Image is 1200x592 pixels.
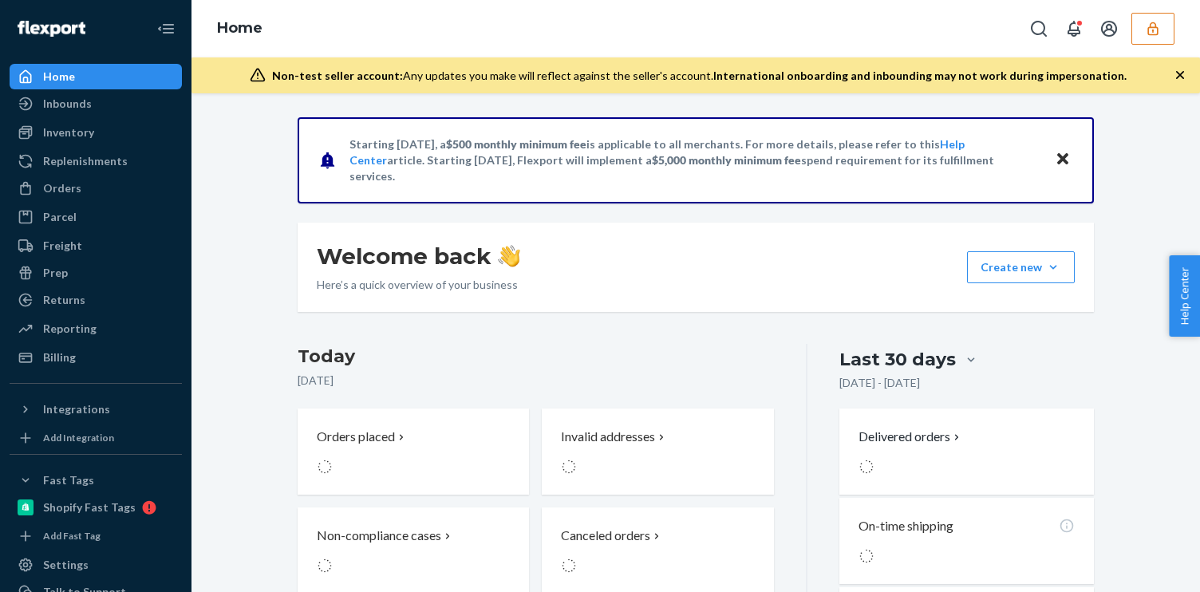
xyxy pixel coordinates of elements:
a: Billing [10,345,182,370]
a: Add Fast Tag [10,527,182,546]
span: $500 monthly minimum fee [446,137,586,151]
div: Billing [43,349,76,365]
a: Add Integration [10,428,182,448]
div: Settings [43,557,89,573]
button: Delivered orders [859,428,963,446]
div: Add Integration [43,431,114,444]
a: Replenishments [10,148,182,174]
a: Inbounds [10,91,182,116]
div: Replenishments [43,153,128,169]
button: Help Center [1169,255,1200,337]
h3: Today [298,344,774,369]
button: Integrations [10,397,182,422]
button: Close Navigation [150,13,182,45]
img: hand-wave emoji [498,245,520,267]
div: Fast Tags [43,472,94,488]
p: [DATE] - [DATE] [839,375,920,391]
a: Reporting [10,316,182,341]
a: Returns [10,287,182,313]
div: Integrations [43,401,110,417]
p: Invalid addresses [561,428,655,446]
button: Close [1052,148,1073,172]
p: Non-compliance cases [317,527,441,545]
div: Orders [43,180,81,196]
a: Orders [10,176,182,201]
span: Non-test seller account: [272,69,403,82]
button: Fast Tags [10,468,182,493]
button: Open notifications [1058,13,1090,45]
a: Home [217,19,262,37]
div: Home [43,69,75,85]
div: Parcel [43,209,77,225]
div: Inbounds [43,96,92,112]
h1: Welcome back [317,242,520,270]
a: Shopify Fast Tags [10,495,182,520]
img: Flexport logo [18,21,85,37]
a: Settings [10,552,182,578]
p: Canceled orders [561,527,650,545]
button: Orders placed [298,408,529,495]
button: Invalid addresses [542,408,773,495]
ol: breadcrumbs [204,6,275,52]
p: Starting [DATE], a is applicable to all merchants. For more details, please refer to this article... [349,136,1040,184]
a: Home [10,64,182,89]
span: Chat [37,11,70,26]
a: Parcel [10,204,182,230]
div: Shopify Fast Tags [43,499,136,515]
div: Reporting [43,321,97,337]
p: Here’s a quick overview of your business [317,277,520,293]
div: Freight [43,238,82,254]
button: Open Search Box [1023,13,1055,45]
button: Create new [967,251,1075,283]
div: Last 30 days [839,347,956,372]
span: International onboarding and inbounding may not work during impersonation. [713,69,1127,82]
div: Any updates you make will reflect against the seller's account. [272,68,1127,84]
a: Freight [10,233,182,259]
span: $5,000 monthly minimum fee [652,153,801,167]
div: Inventory [43,124,94,140]
p: On-time shipping [859,517,953,535]
button: Open account menu [1093,13,1125,45]
p: Orders placed [317,428,395,446]
a: Prep [10,260,182,286]
a: Inventory [10,120,182,145]
div: Prep [43,265,68,281]
div: Add Fast Tag [43,529,101,543]
p: [DATE] [298,373,774,389]
div: Returns [43,292,85,308]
